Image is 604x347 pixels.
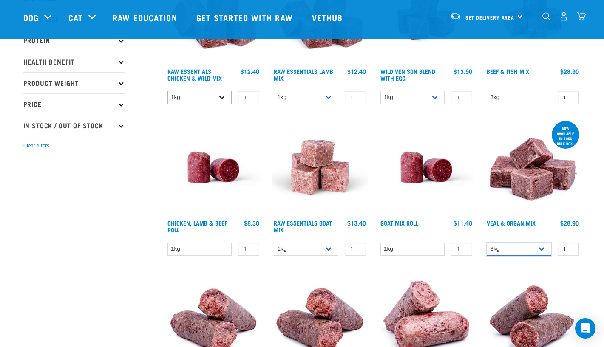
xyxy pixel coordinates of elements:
[274,70,333,79] a: Raw Essentials Lamb Mix
[345,243,366,256] input: 1
[274,221,332,231] a: Raw Essentials Goat Mix
[23,115,125,136] p: In Stock / Out Of Stock
[23,72,125,93] p: Product Weight
[454,220,472,226] div: $11.40
[23,93,125,115] p: Price
[68,11,83,24] a: Cat
[272,119,368,216] img: Goat M Ix 38448
[23,51,125,72] p: Health Benefit
[167,70,222,79] a: Raw Essentials Chicken & Wild Mix
[241,68,259,75] div: $12.40
[577,12,586,21] img: home-icon@2x.png
[345,91,366,104] input: 1
[303,0,354,34] a: Vethub
[347,220,366,226] div: $13.40
[542,12,550,20] img: home-icon-1@2x.png
[552,122,579,150] div: now available in 10kg bulk box!
[454,68,472,75] div: $13.90
[560,220,579,226] div: $28.90
[380,221,418,224] a: Goat Mix Roll
[238,91,259,104] input: 1
[560,68,579,75] div: $28.90
[451,243,472,256] input: 1
[104,0,187,34] a: Raw Education
[558,91,579,104] input: 1
[558,243,579,256] input: 1
[380,70,435,79] a: Wild Venison Blend with Egg
[23,142,49,150] button: Clear filters
[23,30,125,51] p: Protein
[485,119,581,216] img: 1158 Veal Organ Mix 01
[238,243,259,256] input: 1
[188,0,303,34] a: Get started with Raw
[23,11,39,24] a: Dog
[244,220,259,226] div: $8.30
[465,16,515,19] span: Set Delivery Area
[378,119,475,216] img: Raw Essentials Chicken Lamb Beef Bulk Minced Raw Dog Food Roll Unwrapped
[575,318,595,339] div: Open Intercom Messenger
[450,12,461,20] img: van-moving.png
[451,91,472,104] input: 1
[487,70,529,73] a: Beef & Fish Mix
[165,119,262,216] img: Raw Essentials Chicken Lamb Beef Bulk Minced Raw Dog Food Roll Unwrapped
[559,12,568,21] img: user.png
[347,68,366,75] div: $12.40
[167,221,227,231] a: Chicken, Lamb & Beef Roll
[487,221,536,224] a: Veal & Organ Mix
